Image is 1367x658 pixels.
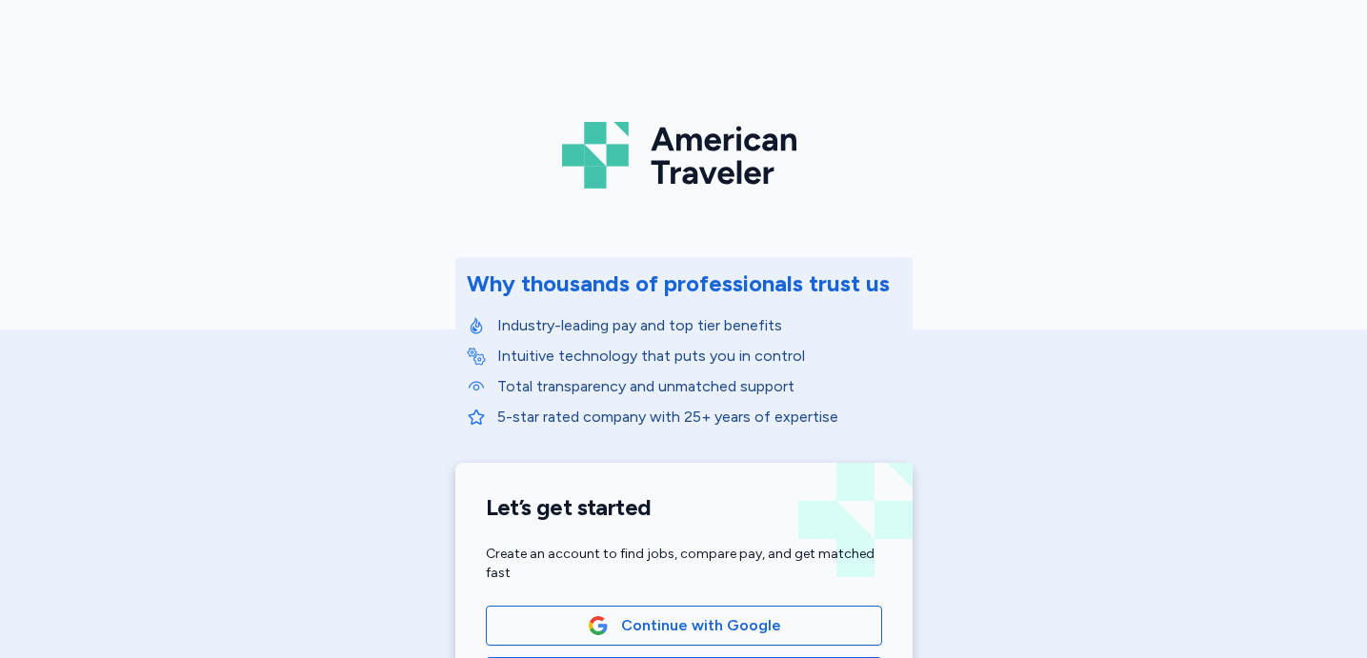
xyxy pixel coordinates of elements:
p: Total transparency and unmatched support [497,375,901,398]
p: Intuitive technology that puts you in control [497,345,901,368]
div: Create an account to find jobs, compare pay, and get matched fast [486,545,882,583]
h1: Let’s get started [486,493,882,522]
img: Logo [562,114,806,196]
img: Google Logo [588,615,609,636]
p: Industry-leading pay and top tier benefits [497,314,901,337]
span: Continue with Google [621,614,781,637]
button: Google LogoContinue with Google [486,606,882,646]
p: 5-star rated company with 25+ years of expertise [497,406,901,429]
div: Why thousands of professionals trust us [467,269,890,299]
